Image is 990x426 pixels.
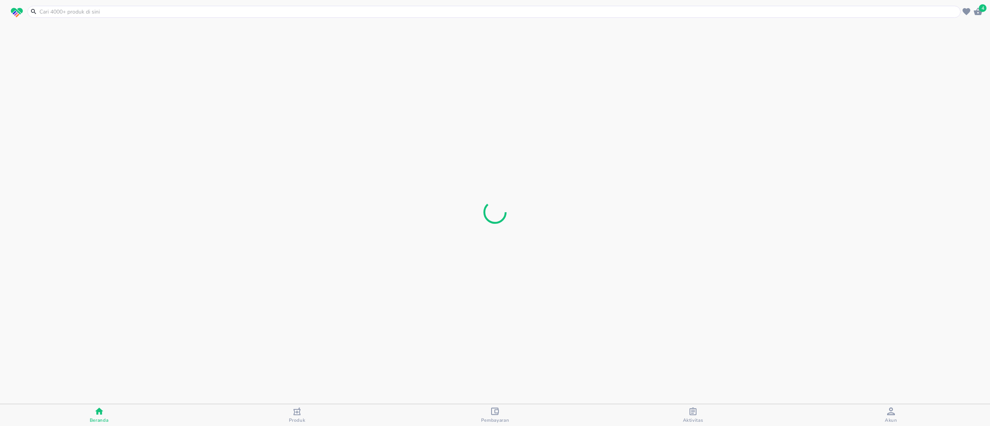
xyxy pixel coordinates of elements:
[481,417,509,423] span: Pembayaran
[972,6,984,17] button: 4
[396,404,594,426] button: Pembayaran
[594,404,792,426] button: Aktivitas
[885,417,897,423] span: Akun
[90,417,109,423] span: Beranda
[979,4,987,12] span: 4
[198,404,396,426] button: Produk
[289,417,306,423] span: Produk
[683,417,703,423] span: Aktivitas
[39,8,959,16] input: Cari 4000+ produk di sini
[11,8,23,18] img: logo_swiperx_s.bd005f3b.svg
[792,404,990,426] button: Akun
